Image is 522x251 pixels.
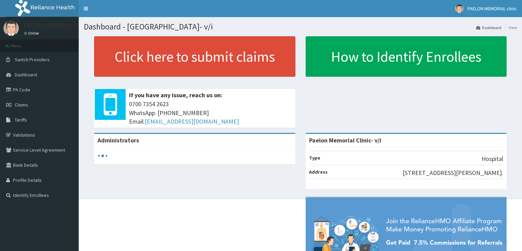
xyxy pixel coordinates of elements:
span: Dashboard [15,72,37,78]
img: User Image [455,4,463,13]
p: [STREET_ADDRESS][PERSON_NAME]. [403,168,503,177]
a: How to Identify Enrollees [306,36,507,77]
span: Switch Providers [15,57,50,63]
img: User Image [3,21,19,36]
p: PAELON MEMORIAL clinic [24,22,88,28]
span: PAELON MEMORIAL clinic [468,5,517,12]
span: Claims [15,102,28,108]
b: Type [309,155,320,161]
svg: audio-loading [98,151,108,161]
a: [EMAIL_ADDRESS][DOMAIN_NAME] [145,117,239,125]
b: If you have any issue, reach us on: [129,91,222,99]
p: Hospital [482,154,503,163]
span: Tariffs [15,117,27,123]
h1: Dashboard - [GEOGRAPHIC_DATA]- v/i [84,22,517,31]
span: 0700 7354 2623 WhatsApp: [PHONE_NUMBER] Email: [129,100,292,126]
b: Administrators [98,136,139,144]
strong: Paelon Memorial Clinic- v/i [309,136,381,144]
li: Here [502,25,517,30]
b: Address [309,169,328,175]
a: Dashboard [476,25,501,30]
a: Click here to submit claims [94,36,295,77]
a: Online [24,31,40,36]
